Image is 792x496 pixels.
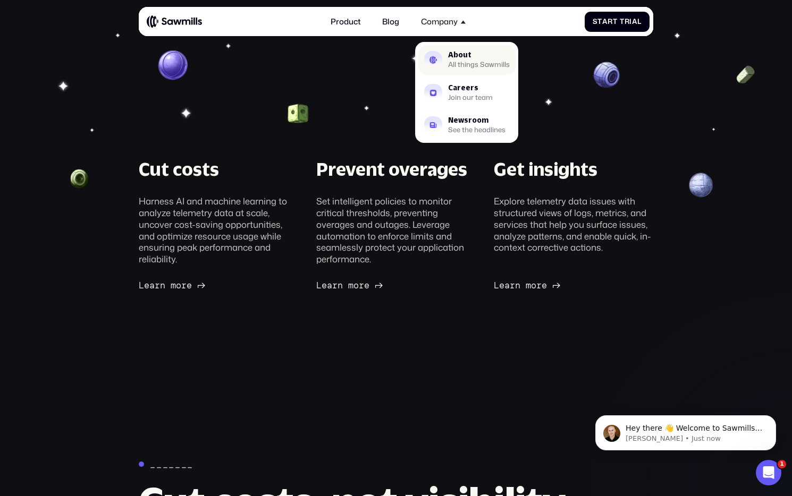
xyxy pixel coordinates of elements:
div: _______ [150,459,193,469]
div: Careers [448,84,493,91]
div: See the headlines [448,127,505,133]
span: 1 [778,460,786,468]
span: m [348,280,353,290]
span: r [332,280,338,290]
span: r [181,280,187,290]
a: Learnmore [139,280,206,290]
span: r [359,280,364,290]
nav: Company [415,32,518,143]
a: Blog [376,11,405,32]
a: AboutAll things Sawmills [418,45,516,75]
span: L [139,280,144,290]
span: t [597,18,602,26]
a: NewsroomSee the headlines [418,110,516,140]
a: StartTrial [585,12,650,32]
span: S [593,18,598,26]
span: e [499,280,504,290]
div: Company [421,17,458,27]
span: i [629,18,632,26]
div: Set intelligent policies to monitor critical thresholds, preventing overages and outages. Leverag... [316,196,476,266]
span: n [160,280,165,290]
span: a [504,280,510,290]
span: e [144,280,149,290]
span: l [637,18,642,26]
div: Join our team [448,95,493,101]
span: n [338,280,343,290]
div: Cut costs [139,157,219,181]
span: r [536,280,542,290]
span: o [353,280,359,290]
a: Learnmore [316,280,383,290]
span: e [364,280,369,290]
div: About [448,52,510,58]
span: r [155,280,160,290]
a: CareersJoin our team [418,78,516,107]
div: All things Sawmills [448,62,510,68]
span: L [494,280,499,290]
span: o [531,280,536,290]
span: L [316,280,322,290]
span: r [608,18,613,26]
span: m [526,280,531,290]
span: t [613,18,618,26]
span: e [187,280,192,290]
div: Company [415,11,471,32]
span: a [149,280,155,290]
iframe: Intercom live chat [756,460,781,485]
div: Get insights [494,157,597,181]
span: o [176,280,181,290]
span: T [620,18,625,26]
div: Prevent overages [316,157,467,181]
div: Harness AI and machine learning to analyze telemetry data at scale, uncover cost-saving opportuni... [139,196,298,266]
span: a [632,18,637,26]
span: a [327,280,332,290]
span: a [602,18,608,26]
span: n [515,280,520,290]
span: e [542,280,547,290]
a: Product [324,11,366,32]
div: Newsroom [448,117,505,124]
a: Learnmore [494,280,561,290]
span: r [510,280,515,290]
span: r [625,18,630,26]
div: Explore telemetry data issues with structured views of logs, metrics, and services that help you ... [494,196,653,254]
span: m [171,280,176,290]
span: e [322,280,327,290]
iframe: Intercom notifications message [579,393,792,467]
